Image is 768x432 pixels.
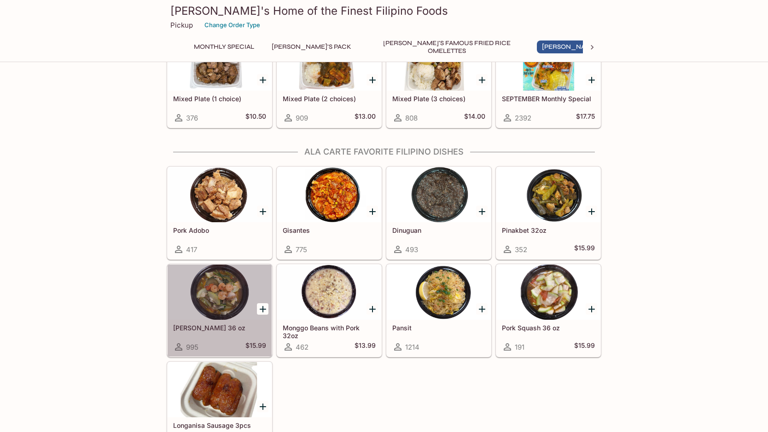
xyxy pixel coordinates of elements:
div: Pinakbet 32oz [496,167,600,222]
a: SEPTEMBER Monthly Special2392$17.75 [496,35,601,128]
h5: Longanisa Sausage 3pcs [173,421,266,429]
div: Gisantes [277,167,381,222]
div: Dinuguan [387,167,491,222]
h5: SEPTEMBER Monthly Special [502,95,595,103]
button: Add Pansit [476,303,488,315]
button: Monthly Special [189,40,259,53]
a: Pork Squash 36 oz191$15.99 [496,264,601,357]
span: 417 [186,245,197,254]
span: 493 [405,245,418,254]
h5: Monggo Beans with Pork 32oz [283,324,376,339]
a: Pansit1214 [386,264,491,357]
div: SEPTEMBER Monthly Special [496,35,600,91]
h5: Dinuguan [392,226,485,234]
h5: $14.00 [464,112,485,123]
a: Pork Adobo417 [167,167,272,259]
h5: Pork Adobo [173,226,266,234]
span: 909 [296,114,308,122]
button: Add Gisantes [367,206,378,217]
div: Longanisa Sausage 3pcs [168,362,272,417]
div: Mixed Plate (2 choices) [277,35,381,91]
h5: Pansit [392,324,485,332]
button: [PERSON_NAME]'s Mixed Plates [537,40,654,53]
h5: Pork Squash 36 oz [502,324,595,332]
span: 462 [296,343,308,351]
span: 808 [405,114,418,122]
span: 191 [515,343,524,351]
button: [PERSON_NAME]'s Pack [267,40,356,53]
span: 775 [296,245,307,254]
div: Mixed Plate (3 choices) [387,35,491,91]
button: Add Pork Squash 36 oz [586,303,597,315]
h5: Gisantes [283,226,376,234]
h5: Mixed Plate (2 choices) [283,95,376,103]
h5: Pinakbet 32oz [502,226,595,234]
div: Mixed Plate (1 choice) [168,35,272,91]
span: 1214 [405,343,419,351]
h5: $13.00 [355,112,376,123]
a: [PERSON_NAME] 36 oz995$15.99 [167,264,272,357]
button: Add Longanisa Sausage 3pcs [257,401,268,412]
span: 995 [186,343,198,351]
span: 376 [186,114,198,122]
button: Add Sari Sari 36 oz [257,303,268,315]
div: Sari Sari 36 oz [168,265,272,320]
button: Change Order Type [200,18,264,32]
h5: $15.99 [574,244,595,255]
h5: $13.99 [355,341,376,352]
a: Mixed Plate (1 choice)376$10.50 [167,35,272,128]
button: Add Monggo Beans with Pork 32oz [367,303,378,315]
button: Add SEPTEMBER Monthly Special [586,74,597,86]
h5: $15.99 [574,341,595,352]
div: Pansit [387,265,491,320]
button: Add Mixed Plate (3 choices) [476,74,488,86]
p: Pickup [170,21,193,29]
button: Add Mixed Plate (1 choice) [257,74,268,86]
h5: $10.50 [245,112,266,123]
button: [PERSON_NAME]'s Famous Fried Rice Omelettes [364,40,529,53]
a: Monggo Beans with Pork 32oz462$13.99 [277,264,382,357]
h5: $17.75 [576,112,595,123]
button: Add Dinuguan [476,206,488,217]
a: Pinakbet 32oz352$15.99 [496,167,601,259]
h5: Mixed Plate (1 choice) [173,95,266,103]
a: Gisantes775 [277,167,382,259]
div: Monggo Beans with Pork 32oz [277,265,381,320]
div: Pork Squash 36 oz [496,265,600,320]
h5: Mixed Plate (3 choices) [392,95,485,103]
h5: $15.99 [245,341,266,352]
button: Add Pinakbet 32oz [586,206,597,217]
h5: [PERSON_NAME] 36 oz [173,324,266,332]
span: 2392 [515,114,531,122]
a: Mixed Plate (3 choices)808$14.00 [386,35,491,128]
button: Add Mixed Plate (2 choices) [367,74,378,86]
h3: [PERSON_NAME]'s Home of the Finest Filipino Foods [170,4,598,18]
a: Mixed Plate (2 choices)909$13.00 [277,35,382,128]
a: Dinuguan493 [386,167,491,259]
button: Add Pork Adobo [257,206,268,217]
h4: Ala Carte Favorite Filipino Dishes [167,147,601,157]
div: Pork Adobo [168,167,272,222]
span: 352 [515,245,527,254]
